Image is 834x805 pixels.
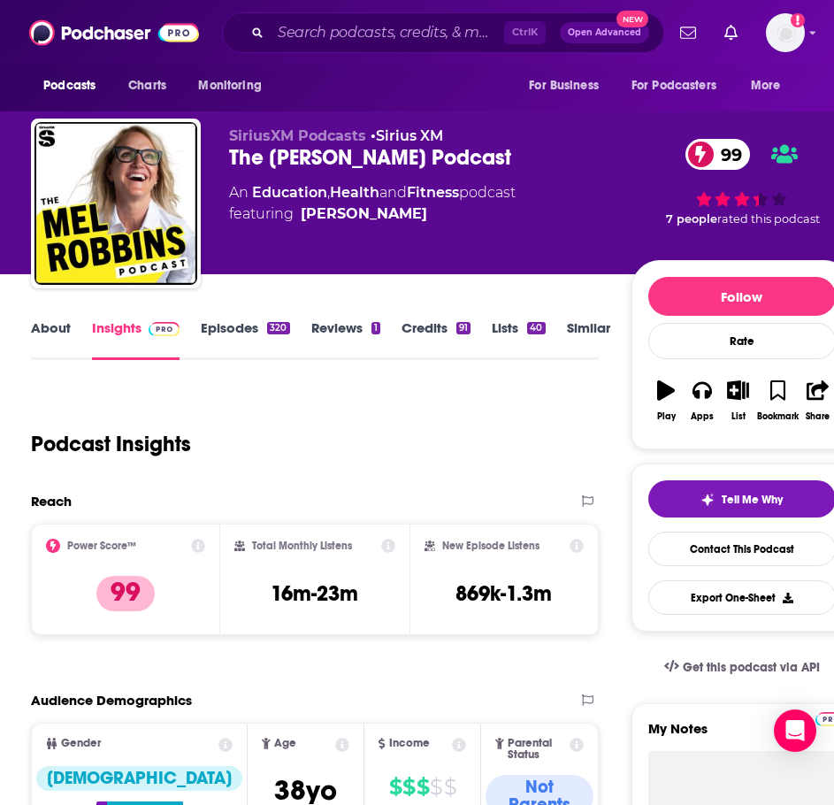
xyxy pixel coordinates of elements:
[717,212,820,226] span: rated this podcast
[274,738,296,749] span: Age
[117,69,177,103] a: Charts
[648,369,685,433] button: Play
[376,127,443,144] a: Sirius XM
[508,738,566,761] span: Parental Status
[252,184,327,201] a: Education
[31,431,191,457] h1: Podcast Insights
[430,773,442,801] span: $
[201,319,289,360] a: Episodes320
[560,22,649,43] button: Open AdvancedNew
[722,493,783,507] span: Tell Me Why
[567,319,610,360] a: Similar
[616,11,648,27] span: New
[402,319,471,360] a: Credits91
[31,692,192,709] h2: Audience Demographics
[620,69,742,103] button: open menu
[149,322,180,336] img: Podchaser Pro
[527,322,545,334] div: 40
[720,369,756,433] button: List
[751,73,781,98] span: More
[691,411,714,422] div: Apps
[407,184,459,201] a: Fitness
[766,13,805,52] img: User Profile
[67,540,136,552] h2: Power Score™
[61,738,101,749] span: Gender
[252,540,352,552] h2: Total Monthly Listens
[442,540,539,552] h2: New Episode Listens
[756,369,800,433] button: Bookmark
[29,16,199,50] img: Podchaser - Follow, Share and Rate Podcasts
[757,411,799,422] div: Bookmark
[568,28,641,37] span: Open Advanced
[738,69,803,103] button: open menu
[684,369,720,433] button: Apps
[43,73,96,98] span: Podcasts
[271,580,358,607] h3: 16m-23m
[31,319,71,360] a: About
[529,73,599,98] span: For Business
[673,18,703,48] a: Show notifications dropdown
[267,322,289,334] div: 320
[402,773,415,801] span: $
[731,411,746,422] div: List
[229,182,516,225] div: An podcast
[685,139,751,170] a: 99
[791,13,805,27] svg: Add a profile image
[36,766,242,791] div: [DEMOGRAPHIC_DATA]
[311,319,380,360] a: Reviews1
[631,73,716,98] span: For Podcasters
[657,411,676,422] div: Play
[198,73,261,98] span: Monitoring
[34,122,197,285] img: The Mel Robbins Podcast
[717,18,745,48] a: Show notifications dropdown
[666,212,717,226] span: 7 people
[301,203,427,225] a: Mel Robbins
[389,738,430,749] span: Income
[31,69,119,103] button: open menu
[229,203,516,225] span: featuring
[417,773,429,801] span: $
[766,13,805,52] span: Logged in as GregKubie
[327,184,330,201] span: ,
[703,139,751,170] span: 99
[455,580,552,607] h3: 869k-1.3m
[96,576,155,611] p: 99
[504,21,546,44] span: Ctrl K
[271,19,504,47] input: Search podcasts, credits, & more...
[371,322,380,334] div: 1
[379,184,407,201] span: and
[774,709,816,752] div: Open Intercom Messenger
[371,127,443,144] span: •
[650,646,834,689] a: Get this podcast via API
[229,127,366,144] span: SiriusXM Podcasts
[31,493,72,510] h2: Reach
[766,13,805,52] button: Show profile menu
[683,660,820,675] span: Get this podcast via API
[389,773,402,801] span: $
[516,69,621,103] button: open menu
[492,319,545,360] a: Lists40
[806,411,830,422] div: Share
[700,493,715,507] img: tell me why sparkle
[222,12,664,53] div: Search podcasts, credits, & more...
[456,322,471,334] div: 91
[92,319,180,360] a: InsightsPodchaser Pro
[128,73,166,98] span: Charts
[330,184,379,201] a: Health
[186,69,284,103] button: open menu
[444,773,456,801] span: $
